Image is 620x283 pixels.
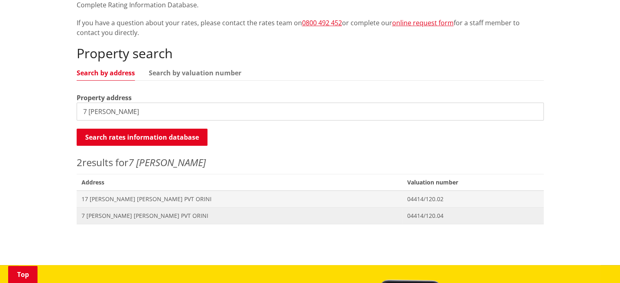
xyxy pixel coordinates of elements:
p: If you have a question about your rates, please contact the rates team on or complete our for a s... [77,18,544,37]
p: results for [77,155,544,170]
a: 7 [PERSON_NAME] [PERSON_NAME] PVT ORINI 04414/120.04 [77,207,544,224]
input: e.g. Duke Street NGARUAWAHIA [77,103,544,121]
a: 0800 492 452 [302,18,342,27]
a: Search by address [77,70,135,76]
a: Top [8,266,38,283]
span: Address [77,174,402,191]
span: 04414/120.02 [407,195,538,203]
span: 7 [PERSON_NAME] [PERSON_NAME] PVT ORINI [82,212,397,220]
span: 17 [PERSON_NAME] [PERSON_NAME] PVT ORINI [82,195,397,203]
iframe: Messenger Launcher [582,249,612,278]
span: Valuation number [402,174,543,191]
a: 17 [PERSON_NAME] [PERSON_NAME] PVT ORINI 04414/120.02 [77,191,544,207]
a: online request form [392,18,454,27]
em: 7 [PERSON_NAME] [128,156,206,169]
span: 04414/120.04 [407,212,538,220]
a: Search by valuation number [149,70,241,76]
h2: Property search [77,46,544,61]
label: Property address [77,93,132,103]
span: 2 [77,156,82,169]
button: Search rates information database [77,129,207,146]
